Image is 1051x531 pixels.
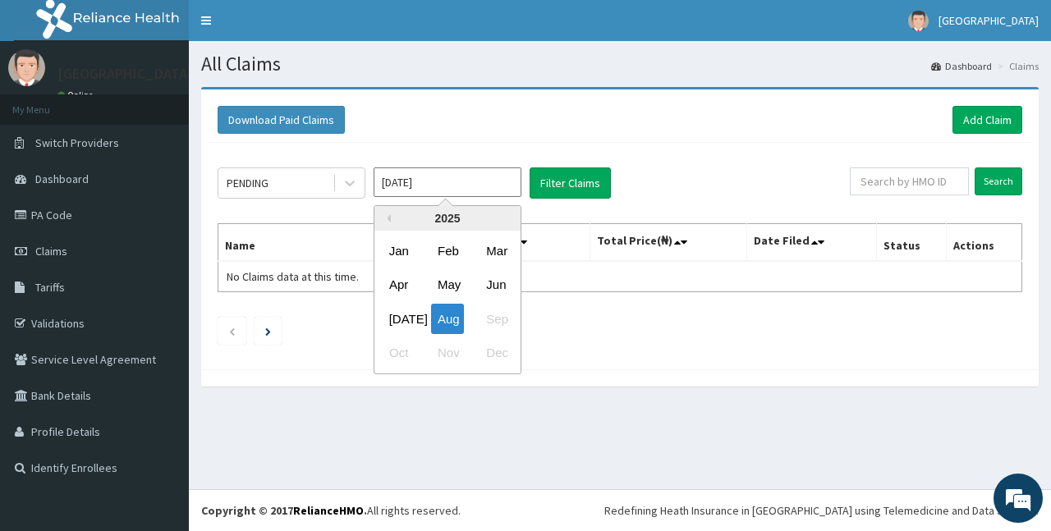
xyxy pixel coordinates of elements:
div: Choose August 2025 [431,304,464,334]
div: PENDING [227,175,268,191]
footer: All rights reserved. [189,489,1051,531]
div: Choose March 2025 [480,236,512,266]
button: Previous Year [383,214,391,222]
div: Choose April 2025 [383,270,415,300]
h1: All Claims [201,53,1039,75]
span: Switch Providers [35,135,119,150]
th: Actions [946,224,1021,262]
th: Date Filed [746,224,876,262]
strong: Copyright © 2017 . [201,503,367,518]
a: Next page [265,323,271,338]
div: Choose January 2025 [383,236,415,266]
img: User Image [8,49,45,86]
span: No Claims data at this time. [227,269,359,284]
div: Choose July 2025 [383,304,415,334]
input: Select Month and Year [374,167,521,197]
span: [GEOGRAPHIC_DATA] [939,13,1039,28]
span: Tariffs [35,280,65,295]
button: Filter Claims [530,167,611,199]
span: Dashboard [35,172,89,186]
div: Choose June 2025 [480,270,512,300]
input: Search by HMO ID [850,167,969,195]
button: Download Paid Claims [218,106,345,134]
th: Status [876,224,946,262]
div: Choose February 2025 [431,236,464,266]
th: Name [218,224,421,262]
span: Claims [35,244,67,259]
div: Choose May 2025 [431,270,464,300]
div: Redefining Heath Insurance in [GEOGRAPHIC_DATA] using Telemedicine and Data Science! [604,502,1039,519]
div: 2025 [374,206,521,231]
p: [GEOGRAPHIC_DATA] [57,66,193,81]
a: Dashboard [931,59,992,73]
a: RelianceHMO [293,503,364,518]
li: Claims [994,59,1039,73]
div: month 2025-08 [374,234,521,370]
a: Add Claim [952,106,1022,134]
img: User Image [908,11,929,31]
th: Total Price(₦) [590,224,746,262]
input: Search [975,167,1022,195]
a: Previous page [228,323,236,338]
a: Online [57,89,97,101]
